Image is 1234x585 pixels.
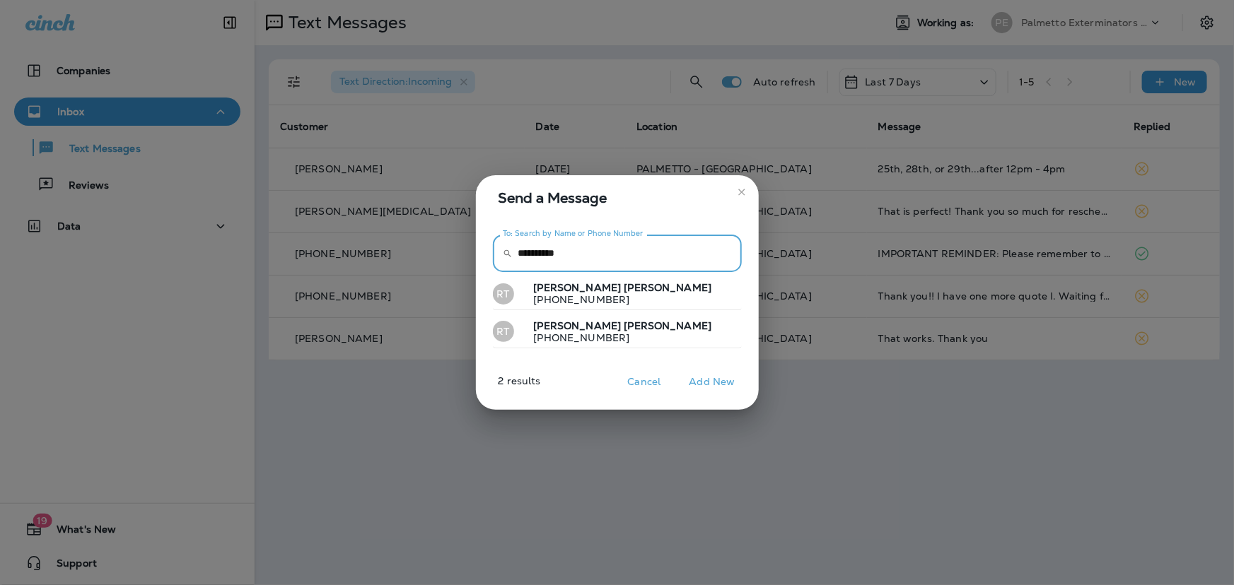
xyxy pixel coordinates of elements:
span: [PERSON_NAME] [624,281,711,294]
p: [PHONE_NUMBER] [523,294,712,305]
div: RT [493,283,514,305]
div: RT [493,321,514,342]
button: Cancel [618,371,671,393]
span: [PERSON_NAME] [624,319,711,332]
button: close [730,181,753,203]
button: Add New [682,371,743,393]
button: RT[PERSON_NAME] [PERSON_NAME][PHONE_NUMBER] [493,278,742,310]
p: 2 results [470,375,541,398]
p: [PHONE_NUMBER] [523,332,712,343]
span: [PERSON_NAME] [534,319,622,332]
button: RT[PERSON_NAME] [PERSON_NAME][PHONE_NUMBER] [493,316,742,348]
span: [PERSON_NAME] [534,281,622,294]
span: Send a Message [499,187,742,209]
label: To: Search by Name or Phone Number [503,228,644,239]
